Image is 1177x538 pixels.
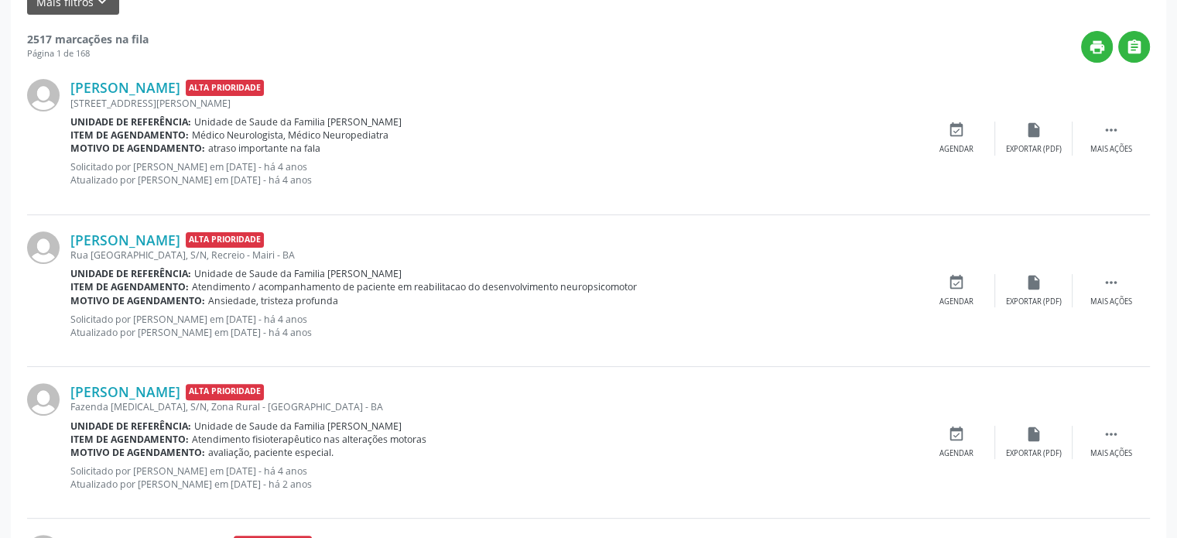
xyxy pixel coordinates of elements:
[27,47,149,60] div: Página 1 de 168
[70,433,189,446] b: Item de agendamento:
[27,79,60,111] img: img
[194,267,402,280] span: Unidade de Saude da Familia [PERSON_NAME]
[948,426,965,443] i: event_available
[1081,31,1113,63] button: print
[70,248,918,262] div: Rua [GEOGRAPHIC_DATA], S/N, Recreio - Mairi - BA
[27,231,60,264] img: img
[27,32,149,46] strong: 2517 marcações na fila
[208,446,334,459] span: avaliação, paciente especial.
[194,420,402,433] span: Unidade de Saude da Familia [PERSON_NAME]
[70,129,189,142] b: Item de agendamento:
[1103,122,1120,139] i: 
[1103,274,1120,291] i: 
[948,122,965,139] i: event_available
[70,313,918,339] p: Solicitado por [PERSON_NAME] em [DATE] - há 4 anos Atualizado por [PERSON_NAME] em [DATE] - há 4 ...
[70,446,205,459] b: Motivo de agendamento:
[186,80,264,96] span: Alta Prioridade
[1118,31,1150,63] button: 
[1090,448,1132,459] div: Mais ações
[186,232,264,248] span: Alta Prioridade
[1025,274,1042,291] i: insert_drive_file
[70,420,191,433] b: Unidade de referência:
[70,383,180,400] a: [PERSON_NAME]
[1006,296,1062,307] div: Exportar (PDF)
[186,384,264,400] span: Alta Prioridade
[939,448,973,459] div: Agendar
[70,160,918,187] p: Solicitado por [PERSON_NAME] em [DATE] - há 4 anos Atualizado por [PERSON_NAME] em [DATE] - há 4 ...
[1089,39,1106,56] i: print
[1006,448,1062,459] div: Exportar (PDF)
[1025,122,1042,139] i: insert_drive_file
[192,433,426,446] span: Atendimento fisioterapêutico nas alterações motoras
[70,231,180,248] a: [PERSON_NAME]
[1090,296,1132,307] div: Mais ações
[1103,426,1120,443] i: 
[1006,144,1062,155] div: Exportar (PDF)
[939,144,973,155] div: Agendar
[70,79,180,96] a: [PERSON_NAME]
[70,142,205,155] b: Motivo de agendamento:
[27,383,60,416] img: img
[1090,144,1132,155] div: Mais ações
[70,115,191,129] b: Unidade de referência:
[1025,426,1042,443] i: insert_drive_file
[70,400,918,413] div: Fazenda [MEDICAL_DATA], S/N, Zona Rural - [GEOGRAPHIC_DATA] - BA
[192,280,637,293] span: Atendimento / acompanhamento de paciente em reabilitacao do desenvolvimento neuropsicomotor
[208,142,320,155] span: atraso importante na fala
[70,267,191,280] b: Unidade de referência:
[1126,39,1143,56] i: 
[192,129,388,142] span: Médico Neurologista, Médico Neuropediatra
[194,115,402,129] span: Unidade de Saude da Familia [PERSON_NAME]
[948,274,965,291] i: event_available
[70,464,918,491] p: Solicitado por [PERSON_NAME] em [DATE] - há 4 anos Atualizado por [PERSON_NAME] em [DATE] - há 2 ...
[70,97,918,110] div: [STREET_ADDRESS][PERSON_NAME]
[70,280,189,293] b: Item de agendamento:
[70,294,205,307] b: Motivo de agendamento:
[939,296,973,307] div: Agendar
[208,294,338,307] span: Ansiedade, tristeza profunda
